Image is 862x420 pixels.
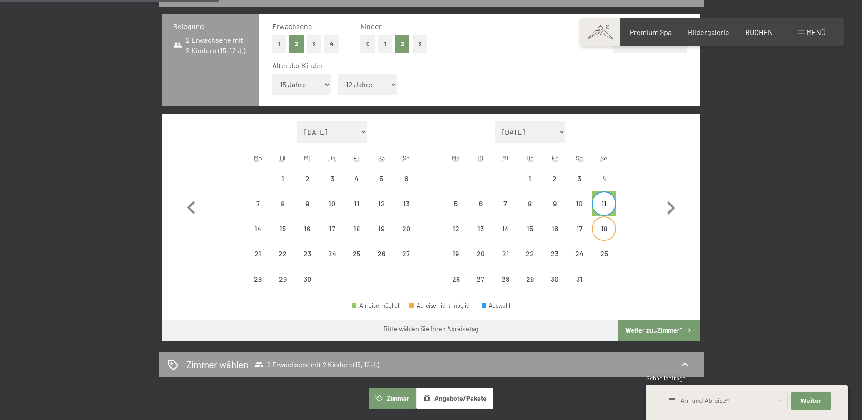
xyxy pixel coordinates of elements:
div: 23 [296,250,319,273]
div: 14 [494,225,517,248]
div: Bitte wählen Sie Ihren Abreisetag [384,325,478,334]
div: 7 [494,200,517,223]
button: Angebote/Pakete [416,388,493,409]
div: 14 [247,225,269,248]
div: Sun Sep 27 2026 [394,241,418,266]
div: Thu Oct 01 2026 [518,166,542,190]
button: Zimmer [369,388,416,409]
abbr: Dienstag [478,154,483,162]
div: 5 [444,200,467,223]
div: Abreise nicht möglich [320,191,344,216]
div: 18 [593,225,615,248]
abbr: Donnerstag [328,154,336,162]
div: Abreise nicht möglich [394,216,418,241]
div: Abreise nicht möglich [518,266,542,291]
div: Abreise nicht möglich [443,266,468,291]
div: Abreise nicht möglich [295,216,319,241]
div: Abreise nicht möglich [493,241,518,266]
div: Abreise nicht möglich [567,216,592,241]
div: 2 [543,175,566,198]
div: Sun Sep 13 2026 [394,191,418,216]
div: 6 [469,200,492,223]
div: 17 [321,225,344,248]
div: Sat Oct 03 2026 [567,166,592,190]
span: Premium Spa [630,28,672,36]
div: Sun Oct 25 2026 [592,241,616,266]
div: 12 [370,200,393,223]
div: Abreise nicht möglich [270,216,295,241]
div: Thu Oct 08 2026 [518,191,542,216]
div: 24 [321,250,344,273]
div: Abreise nicht möglich [270,191,295,216]
div: Abreise nicht möglich [369,241,394,266]
abbr: Sonntag [403,154,410,162]
div: 1 [271,175,294,198]
div: Fri Oct 02 2026 [542,166,567,190]
a: BUCHEN [745,28,773,36]
div: Abreise nicht möglich [320,166,344,190]
div: Sun Sep 06 2026 [394,166,418,190]
div: Abreise nicht möglich [246,241,270,266]
div: Alter der Kinder [272,60,680,70]
abbr: Dienstag [280,154,286,162]
div: 18 [345,225,368,248]
div: Abreise nicht möglich [394,166,418,190]
div: 19 [370,225,393,248]
div: Abreise nicht möglich [592,241,616,266]
div: Wed Sep 09 2026 [295,191,319,216]
div: Abreise nicht möglich [567,241,592,266]
div: Fri Sep 04 2026 [344,166,369,190]
div: Abreise nicht möglich [592,216,616,241]
div: 26 [370,250,393,273]
div: 24 [568,250,591,273]
div: 6 [394,175,417,198]
button: 3 [413,35,428,53]
div: Mon Sep 14 2026 [246,216,270,241]
div: Fri Oct 23 2026 [542,241,567,266]
div: Abreise nicht möglich [468,191,493,216]
div: Sun Sep 20 2026 [394,216,418,241]
div: Mon Oct 26 2026 [443,266,468,291]
div: 31 [568,275,591,298]
div: Wed Sep 16 2026 [295,216,319,241]
div: Abreise nicht möglich [394,241,418,266]
abbr: Samstag [576,154,583,162]
div: Anreise möglich [352,303,401,309]
div: Mon Sep 21 2026 [246,241,270,266]
span: Kinder [360,22,382,30]
div: Abreise nicht möglich [542,266,567,291]
div: Abreise nicht möglich [270,241,295,266]
abbr: Montag [254,154,262,162]
span: Erwachsene [272,22,312,30]
div: Tue Sep 08 2026 [270,191,295,216]
div: Abreise nicht möglich [567,166,592,190]
div: 1 [518,175,541,198]
div: Mon Oct 05 2026 [443,191,468,216]
div: Sat Sep 05 2026 [369,166,394,190]
div: Abreise nicht möglich [518,216,542,241]
button: 2 [289,35,304,53]
div: 15 [518,225,541,248]
div: Tue Sep 29 2026 [270,266,295,291]
div: 25 [345,250,368,273]
abbr: Montag [452,154,460,162]
button: 1 [378,35,392,53]
div: Abreise nicht möglich [468,216,493,241]
div: Abreise nicht möglich [493,266,518,291]
div: Abreise nicht möglich [592,166,616,190]
div: Thu Sep 10 2026 [320,191,344,216]
abbr: Mittwoch [502,154,508,162]
div: 5 [370,175,393,198]
div: Mon Sep 28 2026 [246,266,270,291]
button: 1 [272,35,286,53]
div: 10 [568,200,591,223]
abbr: Sonntag [600,154,608,162]
a: Bildergalerie [688,28,729,36]
div: Thu Oct 29 2026 [518,266,542,291]
div: Abreise nicht möglich [344,241,369,266]
div: 20 [469,250,492,273]
div: 13 [394,200,417,223]
div: Thu Sep 03 2026 [320,166,344,190]
div: 30 [296,275,319,298]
